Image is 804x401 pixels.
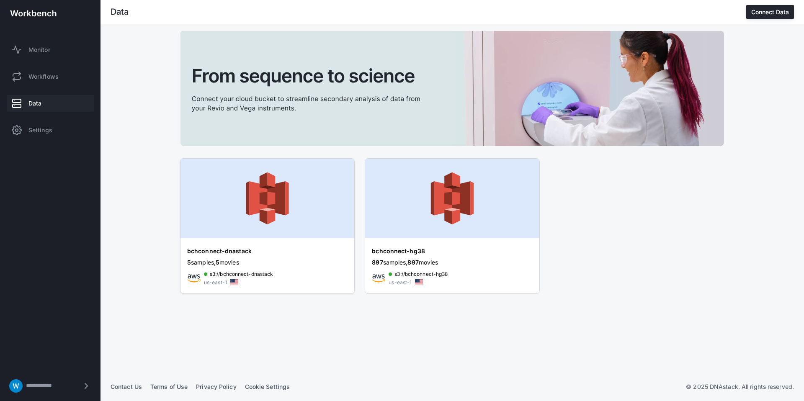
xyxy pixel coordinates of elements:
a: Workflows [7,68,94,85]
img: awsicon [372,272,385,285]
a: Terms of Use [150,383,188,390]
div: Data [111,8,129,16]
a: Monitor [7,41,94,58]
span: samples, movies [372,259,438,266]
img: awsicon [187,272,201,285]
span: 5 [187,259,191,266]
span: 897 [407,259,418,266]
span: s3://bchconnect-hg38 [394,270,448,278]
span: 5 [216,259,219,266]
span: Monitor [28,46,50,54]
img: aws-banner [365,159,539,238]
span: s3://bchconnect-dnastack [210,270,273,278]
span: Workflows [28,72,59,81]
span: Data [28,99,41,108]
button: Connect Data [746,5,794,19]
img: aws-banner [180,159,354,238]
span: samples, movies [187,259,239,266]
span: 897 [372,259,383,266]
p: © 2025 DNAstack. All rights reserved. [686,383,794,391]
a: Privacy Policy [196,383,236,390]
span: Settings [28,126,52,134]
img: cta-banner.svg [180,31,724,146]
a: Contact Us [111,383,142,390]
div: us-east-1 [204,278,227,287]
a: Cookie Settings [245,383,290,390]
a: Data [7,95,94,112]
div: Connect Data [751,8,789,15]
a: Settings [7,122,94,139]
img: workbench-logo-white.svg [10,10,57,17]
div: us-east-1 [389,278,412,287]
div: bchconnect-hg38 [372,247,514,255]
div: bchconnect-dnastack [187,247,330,255]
